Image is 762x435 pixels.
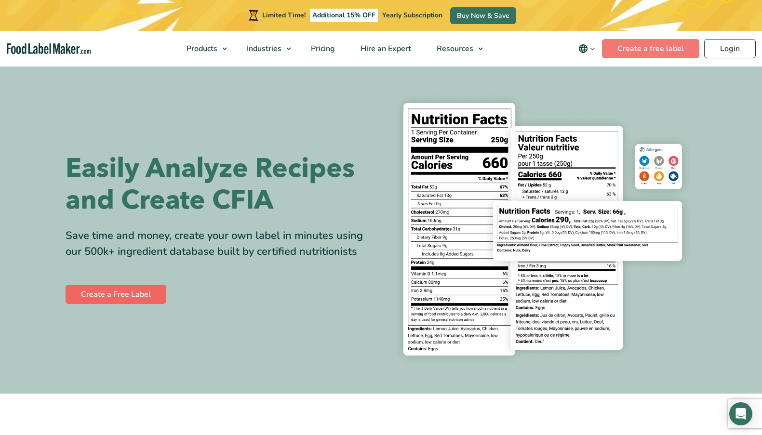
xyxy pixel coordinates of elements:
[66,153,374,216] h1: Easily Analyze Recipes and Create CFIA
[424,31,488,66] a: Resources
[382,11,442,20] span: Yearly Subscription
[348,31,422,66] a: Hire an Expert
[298,31,346,66] a: Pricing
[262,11,306,20] span: Limited Time!
[174,31,232,66] a: Products
[184,43,218,54] span: Products
[308,43,336,54] span: Pricing
[234,31,296,66] a: Industries
[244,43,282,54] span: Industries
[434,43,474,54] span: Resources
[310,9,378,22] span: Additional 15% OFF
[704,39,756,58] a: Login
[729,402,752,425] div: Open Intercom Messenger
[66,228,374,260] div: Save time and money, create your own label in minutes using our 500k+ ingredient database built b...
[450,7,516,24] a: Buy Now & Save
[358,43,412,54] span: Hire an Expert
[66,285,166,304] a: Create a Free Label
[602,39,699,58] a: Create a free label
